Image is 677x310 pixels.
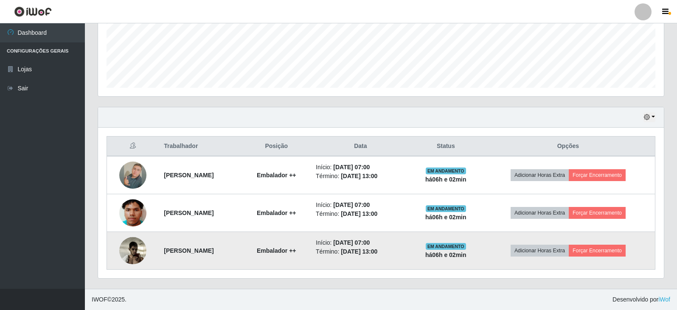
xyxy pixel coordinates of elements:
[425,251,466,258] strong: há 06 h e 02 min
[92,295,126,304] span: © 2025 .
[316,247,405,256] li: Término:
[658,296,670,303] a: iWof
[119,151,146,199] img: 1752573650429.jpeg
[426,243,466,250] span: EM ANDAMENTO
[164,247,213,254] strong: [PERSON_NAME]
[316,172,405,181] li: Término:
[511,245,569,257] button: Adicionar Horas Extra
[341,248,377,255] time: [DATE] 13:00
[569,169,626,181] button: Forçar Encerramento
[481,137,655,156] th: Opções
[164,209,213,216] strong: [PERSON_NAME]
[612,295,670,304] span: Desenvolvido por
[426,168,466,174] span: EM ANDAMENTO
[410,137,481,156] th: Status
[341,173,377,179] time: [DATE] 13:00
[257,247,296,254] strong: Embalador ++
[242,137,311,156] th: Posição
[316,209,405,218] li: Término:
[257,209,296,216] strong: Embalador ++
[333,201,370,208] time: [DATE] 07:00
[119,229,146,272] img: 1752542805092.jpeg
[341,210,377,217] time: [DATE] 13:00
[511,207,569,219] button: Adicionar Horas Extra
[569,245,626,257] button: Forçar Encerramento
[426,205,466,212] span: EM ANDAMENTO
[92,296,107,303] span: IWOF
[164,172,213,179] strong: [PERSON_NAME]
[316,238,405,247] li: Início:
[316,163,405,172] li: Início:
[333,239,370,246] time: [DATE] 07:00
[316,201,405,209] li: Início:
[311,137,410,156] th: Data
[14,6,52,17] img: CoreUI Logo
[119,189,146,237] img: 1752537473064.jpeg
[159,137,242,156] th: Trabalhador
[425,176,466,183] strong: há 06 h e 02 min
[257,172,296,179] strong: Embalador ++
[333,164,370,170] time: [DATE] 07:00
[569,207,626,219] button: Forçar Encerramento
[425,214,466,221] strong: há 06 h e 02 min
[511,169,569,181] button: Adicionar Horas Extra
